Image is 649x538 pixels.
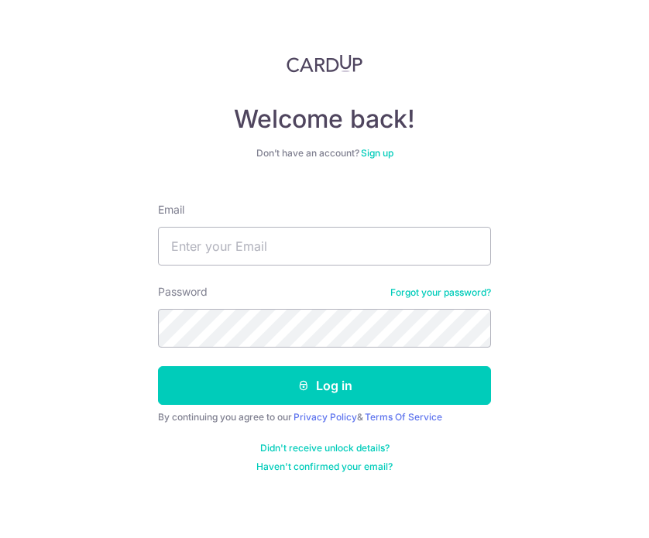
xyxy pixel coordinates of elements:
[158,411,491,423] div: By continuing you agree to our &
[158,227,491,266] input: Enter your Email
[294,411,357,423] a: Privacy Policy
[365,411,442,423] a: Terms Of Service
[287,54,362,73] img: CardUp Logo
[158,284,208,300] label: Password
[361,147,393,159] a: Sign up
[260,442,390,454] a: Didn't receive unlock details?
[158,104,491,135] h4: Welcome back!
[158,202,184,218] label: Email
[158,147,491,159] div: Don’t have an account?
[256,461,393,473] a: Haven't confirmed your email?
[390,286,491,299] a: Forgot your password?
[158,366,491,405] button: Log in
